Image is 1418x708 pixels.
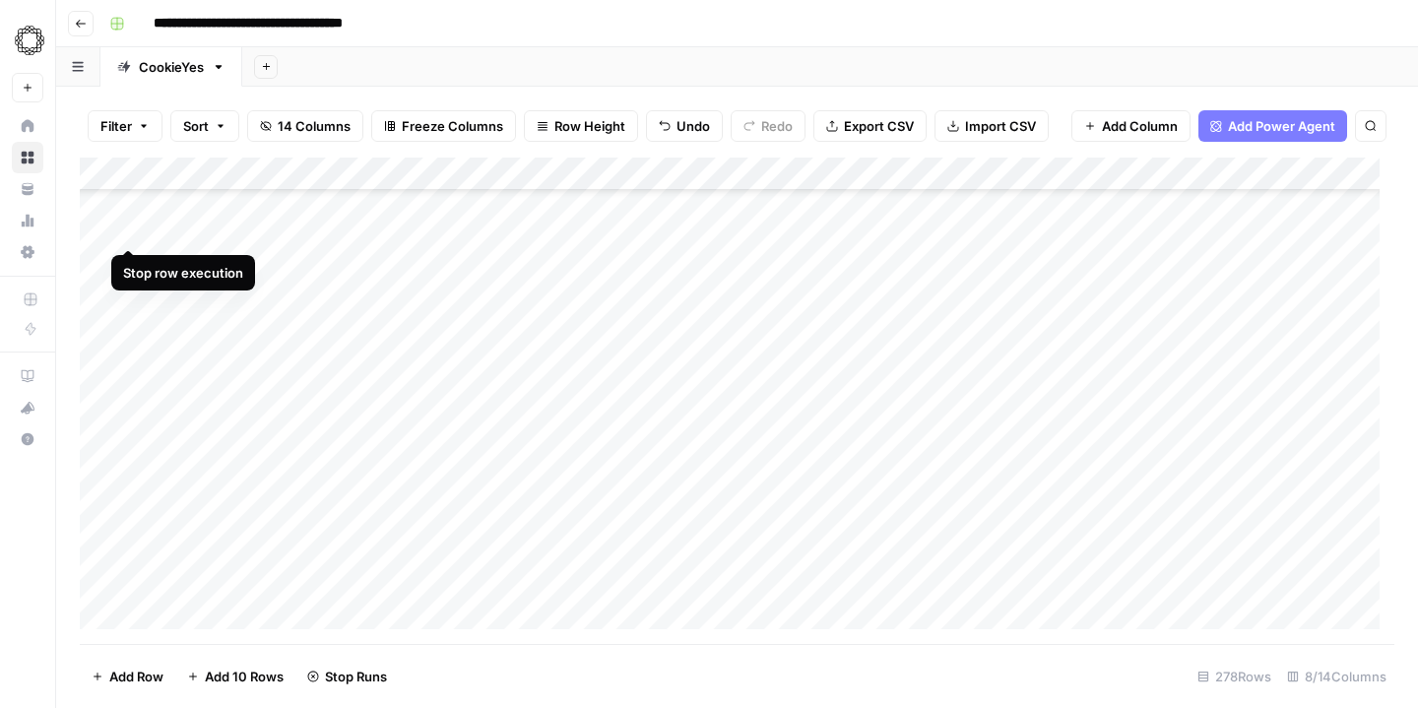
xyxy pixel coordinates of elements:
span: Sort [183,116,209,136]
div: What's new? [13,393,42,422]
div: Stop row execution [123,263,243,283]
a: CookieYes [100,47,242,87]
span: Add Power Agent [1228,116,1335,136]
button: Filter [88,110,162,142]
a: Browse [12,142,43,173]
img: Omniscient Logo [12,23,47,58]
button: Help + Support [12,423,43,455]
button: Undo [646,110,723,142]
span: Filter [100,116,132,136]
button: Row Height [524,110,638,142]
span: Add Row [109,667,163,686]
span: Freeze Columns [402,116,503,136]
button: Redo [731,110,806,142]
span: Row Height [554,116,625,136]
span: Import CSV [965,116,1036,136]
button: Freeze Columns [371,110,516,142]
div: 8/14 Columns [1279,661,1394,692]
span: Redo [761,116,793,136]
button: Add Power Agent [1198,110,1347,142]
span: Undo [677,116,710,136]
button: Import CSV [935,110,1049,142]
span: Export CSV [844,116,914,136]
div: CookieYes [139,57,204,77]
div: 278 Rows [1190,661,1279,692]
a: Usage [12,205,43,236]
a: AirOps Academy [12,360,43,392]
span: 14 Columns [278,116,351,136]
button: Sort [170,110,239,142]
button: 14 Columns [247,110,363,142]
button: Export CSV [813,110,927,142]
a: Home [12,110,43,142]
span: Stop Runs [325,667,387,686]
button: Add Row [80,661,175,692]
button: Add Column [1071,110,1191,142]
button: Stop Runs [295,661,399,692]
span: Add Column [1102,116,1178,136]
button: Workspace: Omniscient [12,16,43,65]
a: Your Data [12,173,43,205]
a: Settings [12,236,43,268]
button: Add 10 Rows [175,661,295,692]
span: Add 10 Rows [205,667,284,686]
button: What's new? [12,392,43,423]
